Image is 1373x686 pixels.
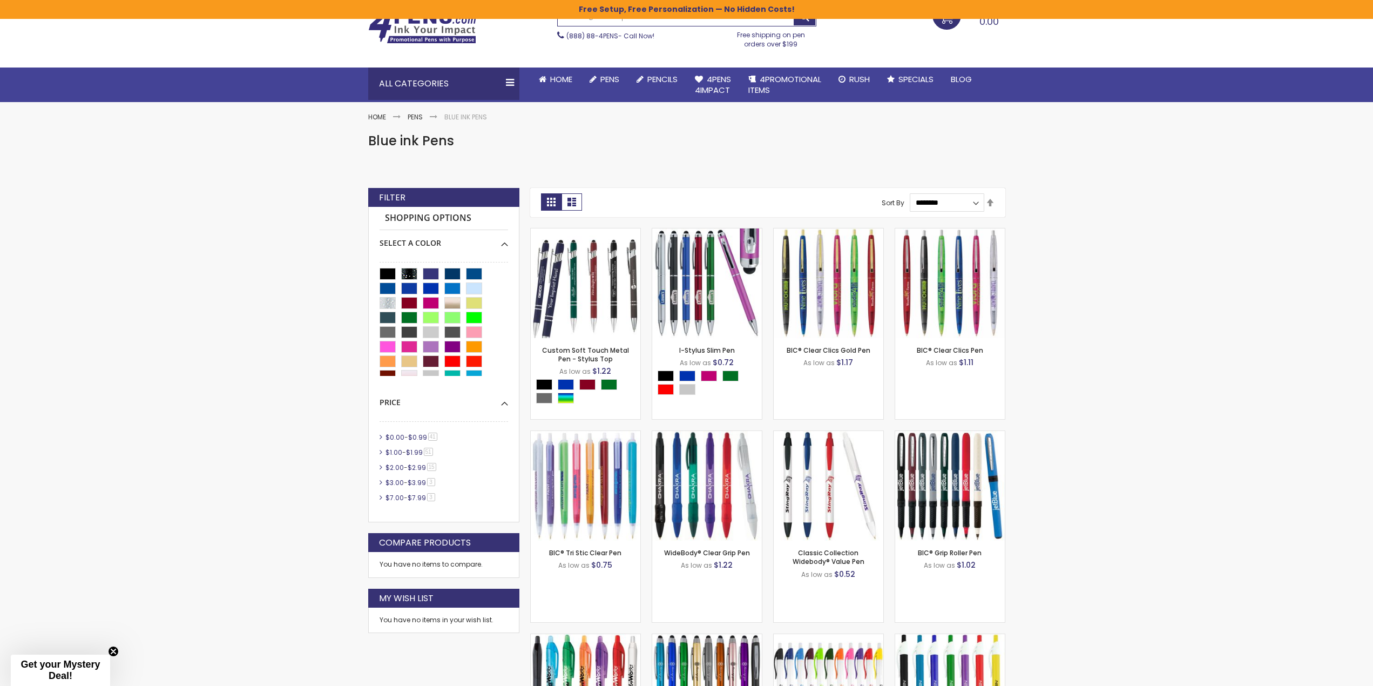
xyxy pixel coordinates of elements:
[951,73,972,85] span: Blog
[686,68,740,103] a: 4Pens4impact
[531,228,640,338] img: Custom Soft Touch Metal Pen - Stylus Top
[979,15,999,28] span: 0.00
[383,463,440,472] a: $2.00-$2.9915
[793,548,864,566] a: Classic Collection Widebody® Value Pen
[898,73,934,85] span: Specials
[652,228,762,338] img: I-Stylus Slim Pen
[531,228,640,237] a: Custom Soft Touch Metal Pen - Stylus Top
[774,431,883,440] a: Classic Collection Widebody® Value Pen
[695,73,731,96] span: 4Pens 4impact
[679,384,695,395] div: Silver
[895,634,1005,643] a: Preston B Click Pen
[536,379,552,390] div: Black
[652,431,762,440] a: WideBody® Clear Grip Pen
[701,371,717,381] div: Fushia
[427,493,435,501] span: 3
[536,393,552,403] div: Grey
[383,493,439,502] a: $7.00-$7.993
[681,561,712,570] span: As low as
[592,366,611,376] span: $1.22
[774,228,883,237] a: BIC® Clear Clics Gold Pen
[601,379,617,390] div: Green
[566,31,618,41] a: (888) 88-4PENS
[714,560,733,570] span: $1.22
[581,68,628,91] a: Pens
[406,448,423,457] span: $1.99
[566,31,654,41] span: - Call Now!
[628,68,686,91] a: Pencils
[658,371,674,381] div: Black
[368,552,519,577] div: You have no items to compare.
[878,68,942,91] a: Specials
[383,478,439,487] a: $3.00-$3.993
[558,379,574,390] div: Blue
[379,593,434,604] strong: My Wish List
[368,68,519,100] div: All Categories
[957,560,976,570] span: $1.02
[787,346,870,355] a: BIC® Clear Clics Gold Pen
[830,68,878,91] a: Rush
[383,448,437,457] a: $1.00-$1.9951
[679,346,735,355] a: I-Stylus Slim Pen
[368,9,476,44] img: 4Pens Custom Pens and Promotional Products
[924,561,955,570] span: As low as
[385,433,404,442] span: $0.00
[652,228,762,237] a: I-Stylus Slim Pen
[550,73,572,85] span: Home
[918,548,982,557] a: BIC® Grip Roller Pen
[530,68,581,91] a: Home
[726,26,816,48] div: Free shipping on pen orders over $199
[531,431,640,440] a: BIC® Tri Stic Clear Pen
[21,659,100,681] span: Get your Mystery Deal!
[882,198,904,207] label: Sort By
[380,207,508,230] strong: Shopping Options
[740,68,830,103] a: 4PROMOTIONALITEMS
[926,358,957,367] span: As low as
[748,73,821,96] span: 4PROMOTIONAL ITEMS
[408,493,426,502] span: $7.99
[895,228,1005,338] img: BIC® Clear Clics Pen
[591,560,612,570] span: $0.75
[380,389,508,408] div: Price
[108,646,119,657] button: Close teaser
[836,357,853,368] span: $1.17
[408,112,423,122] a: Pens
[379,192,405,204] strong: Filter
[713,357,734,368] span: $0.72
[380,230,508,248] div: Select A Color
[680,358,711,367] span: As low as
[385,448,402,457] span: $1.00
[774,431,883,541] img: Classic Collection Widebody® Value Pen
[917,346,983,355] a: BIC® Clear Clics Pen
[385,493,404,502] span: $7.00
[428,433,437,441] span: 41
[664,548,750,557] a: WideBody® Clear Grip Pen
[679,371,695,381] div: Blue
[774,634,883,643] a: Preston W Click Pen
[849,73,870,85] span: Rush
[558,561,590,570] span: As low as
[531,431,640,541] img: BIC® Tri Stic Clear Pen
[408,478,426,487] span: $3.99
[379,537,471,549] strong: Compare Products
[959,357,973,368] span: $1.11
[803,358,835,367] span: As low as
[579,379,596,390] div: Burgundy
[834,569,855,580] span: $0.52
[541,193,562,211] strong: Grid
[652,634,762,643] a: Lory Metallic Stylus Pen
[801,570,833,579] span: As low as
[647,73,678,85] span: Pencils
[558,393,574,403] div: Assorted
[427,478,435,486] span: 3
[542,346,629,364] a: Custom Soft Touch Metal Pen - Stylus Top
[385,463,404,472] span: $2.00
[383,433,441,442] a: $0.00-$0.9941
[408,463,426,472] span: $2.99
[559,367,591,376] span: As low as
[385,478,404,487] span: $3.00
[11,655,110,686] div: Get your Mystery Deal!Close teaser
[774,228,883,338] img: BIC® Clear Clics Gold Pen
[531,634,640,643] a: BIC® Intensity Clic Gel Pen
[368,132,1005,150] h1: Blue ink Pens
